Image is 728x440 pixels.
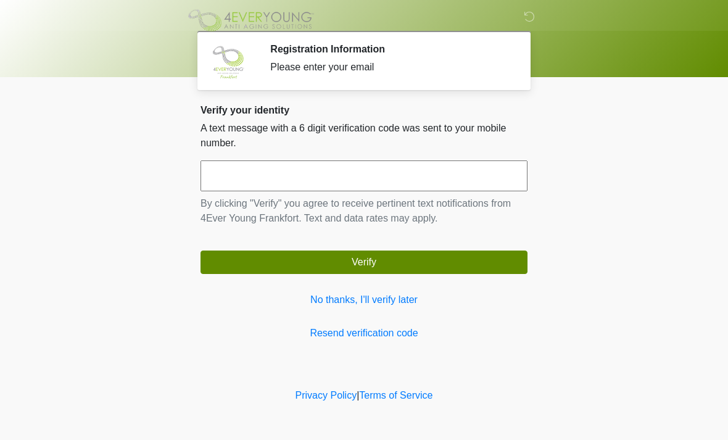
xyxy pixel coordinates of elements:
[201,104,527,116] h2: Verify your identity
[201,293,527,307] a: No thanks, I'll verify later
[188,9,314,31] img: 4Ever Young Frankfort Logo
[210,43,247,80] img: Agent Avatar
[357,390,359,401] a: |
[201,196,527,226] p: By clicking "Verify" you agree to receive pertinent text notifications from 4Ever Young Frankfort...
[359,390,432,401] a: Terms of Service
[201,251,527,274] button: Verify
[270,43,509,55] h2: Registration Information
[201,121,527,151] p: A text message with a 6 digit verification code was sent to your mobile number.
[201,326,527,341] a: Resend verification code
[270,60,509,75] div: Please enter your email
[296,390,357,401] a: Privacy Policy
